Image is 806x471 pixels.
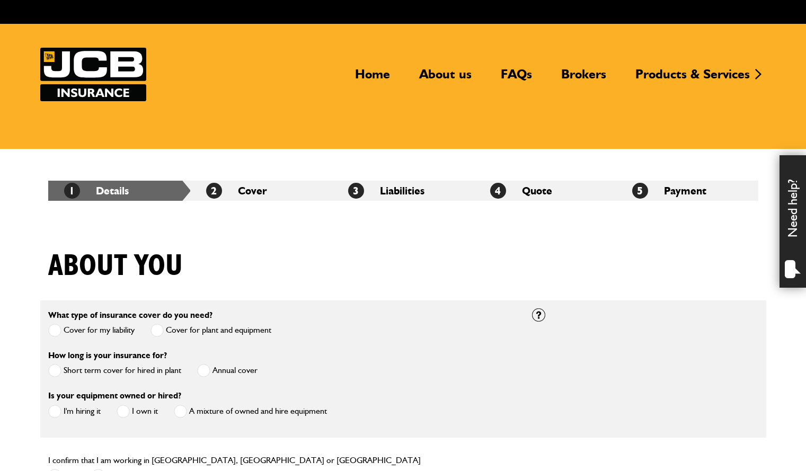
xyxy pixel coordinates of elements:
a: Brokers [553,66,614,91]
a: About us [411,66,480,91]
label: Short term cover for hired in plant [48,364,181,377]
div: Need help? [780,155,806,288]
li: Liabilities [332,181,474,201]
li: Cover [190,181,332,201]
label: Is your equipment owned or hired? [48,392,181,400]
span: 1 [64,183,80,199]
span: 4 [490,183,506,199]
label: I confirm that I am working in [GEOGRAPHIC_DATA], [GEOGRAPHIC_DATA] or [GEOGRAPHIC_DATA] [48,456,421,465]
a: JCB Insurance Services [40,48,146,101]
label: A mixture of owned and hire equipment [174,405,327,418]
img: JCB Insurance Services logo [40,48,146,101]
span: 3 [348,183,364,199]
label: What type of insurance cover do you need? [48,311,212,319]
a: FAQs [493,66,540,91]
label: I own it [117,405,158,418]
label: Cover for plant and equipment [150,324,271,337]
li: Quote [474,181,616,201]
label: Annual cover [197,364,258,377]
a: Products & Services [627,66,758,91]
li: Payment [616,181,758,201]
a: Home [347,66,398,91]
li: Details [48,181,190,201]
label: How long is your insurance for? [48,351,167,360]
span: 5 [632,183,648,199]
span: 2 [206,183,222,199]
label: Cover for my liability [48,324,135,337]
h1: About you [48,248,183,284]
label: I'm hiring it [48,405,101,418]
